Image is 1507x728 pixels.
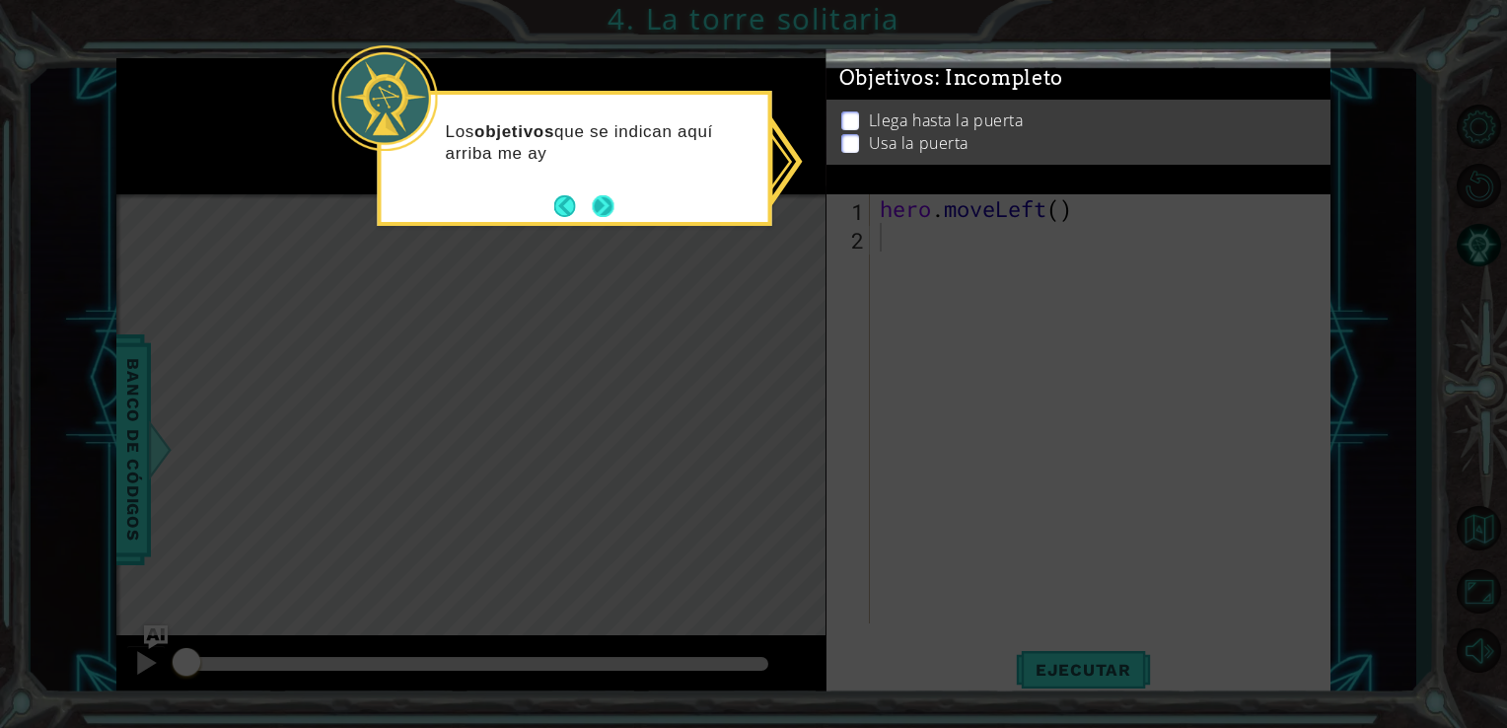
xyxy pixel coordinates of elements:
[869,110,1024,132] p: Llega hasta la puerta
[554,195,593,217] button: Back
[474,122,554,141] strong: objetivos
[869,133,969,155] p: Usa la puerta
[935,67,1063,91] span: : Incompleto
[839,67,1064,92] span: Objetivos
[446,121,754,165] p: Los que se indican aquí arriba me ay
[592,195,613,217] button: Next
